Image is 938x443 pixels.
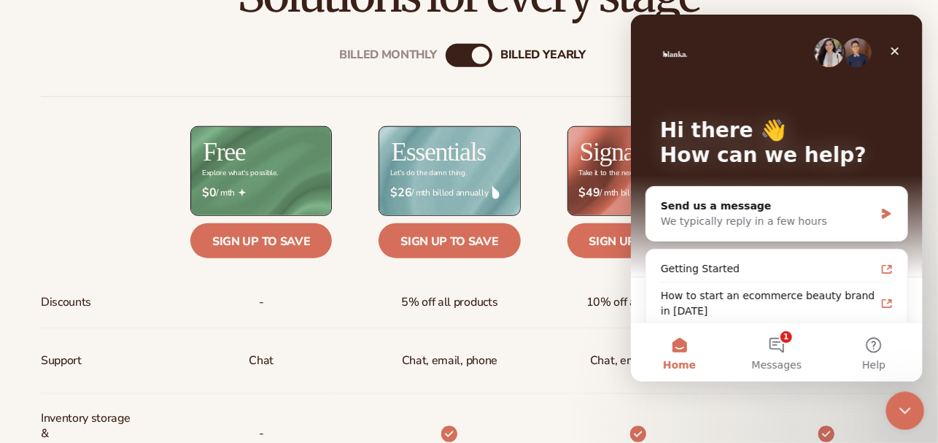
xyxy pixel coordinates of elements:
[402,347,497,374] p: Chat, email, phone
[390,169,466,177] div: Let’s do the damn thing.
[586,289,690,316] span: 10% off all products
[239,189,246,196] img: Free_Icon_bb6e7c7e-73f8-44bd-8ed0-223ea0fc522e.png
[567,223,709,258] a: Sign up to save
[202,186,320,200] span: / mth
[579,169,653,177] div: Take it to the next level.
[631,15,923,382] iframe: Intercom live chat
[579,186,697,200] span: / mth billed annually
[886,392,925,431] iframe: Intercom live chat
[191,127,331,215] img: free_bg.png
[259,289,264,316] span: -
[390,186,411,200] strong: $26
[379,223,520,258] a: Sign up to save
[203,139,245,165] h2: Free
[590,347,686,374] span: Chat, email, phone
[579,186,600,200] strong: $49
[379,127,519,215] img: Essentials_BG_9050f826-5aa9-47d9-a362-757b82c62641.jpg
[41,347,82,374] span: Support
[402,289,498,316] span: 5% off all products
[249,347,274,374] p: Chat
[390,186,508,200] span: / mth billed annually
[568,127,708,215] img: Signature_BG_eeb718c8-65ac-49e3-a4e5-327c6aa73146.jpg
[391,139,486,165] h2: Essentials
[500,48,586,62] div: billed Yearly
[339,48,437,62] div: Billed Monthly
[492,186,500,199] img: drop.png
[41,289,91,316] span: Discounts
[580,139,671,165] h2: Signature
[202,169,277,177] div: Explore what's possible.
[190,223,332,258] a: Sign up to save
[202,186,216,200] strong: $0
